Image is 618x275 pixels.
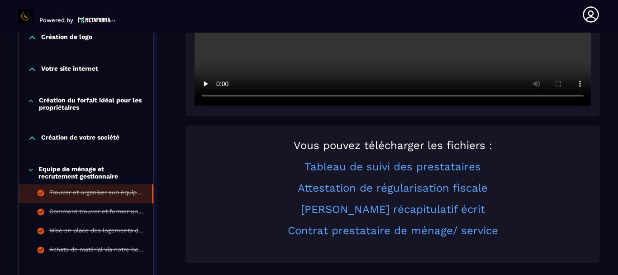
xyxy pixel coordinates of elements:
[298,182,488,194] a: Attestation de régularisation fiscale
[38,165,144,180] p: Equipe de ménage et recrutement gestionnaire
[18,9,33,24] img: logo-branding
[301,203,485,216] a: [PERSON_NAME] récapitulatif écrit
[39,96,144,111] p: Création du forfait idéal pour les propriétaires
[49,246,144,256] div: Achats de matérial via notre boutique PrestaHome
[49,208,144,218] div: Comment trouver et former un gestionnaire pour vos logements
[49,227,144,237] div: Mise en place des logements dans votre conciergerie
[304,160,481,173] a: Tableau de suivi des prestataires
[78,16,116,24] img: logo
[41,134,119,143] p: Création de votre société
[49,189,143,199] div: Trouver et organiser son équipe de ménage
[195,139,591,152] h2: Vous pouvez télécharger les fichiers :
[39,17,73,24] p: Powered by
[41,65,98,74] p: Votre site internet
[41,33,92,42] p: Création de logo
[288,224,498,237] a: Contrat prestataire de ménage/ service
